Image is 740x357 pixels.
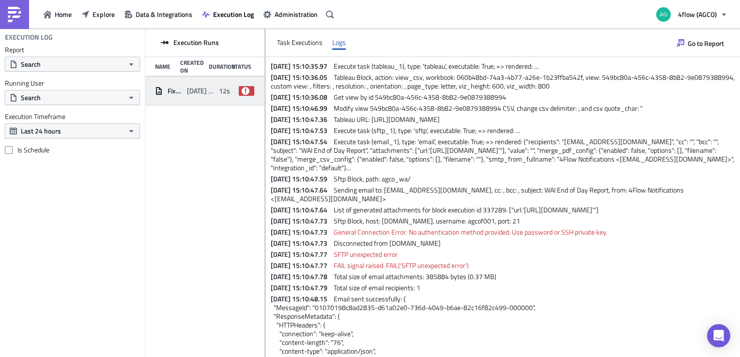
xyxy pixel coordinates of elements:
[334,103,643,113] span: Modify view 549bc80a-456c-4358-8b82-9e0879388994 CSV, change csv delimiter: ; and csv quote_char: "
[168,87,182,95] span: Fixed Version of End of day report
[334,227,607,237] span: General Connection Error: No authentication method provided. Use password or SSH private key.
[334,260,469,270] span: FAIL signal raised: FAIL('SFTP unexpected error')
[5,57,140,72] button: Search
[334,125,520,135] span: Execute task (sftp_1), type: 'sftp', executable: True; => rendered: ...
[650,4,733,25] button: 4flow (AGCO)
[271,72,736,91] span: Tableau Block, action: view_csv, workbook: 060b48bd-74a3-4b77-a26e-1b23ffba542f, view: 549bc80a-4...
[271,249,332,259] span: [DATE] 15:10:47.77
[672,35,729,51] button: Go to Report
[334,205,599,215] span: List of generated attachments for block execution id 337289: ["url:'[URL][DOMAIN_NAME]'"]
[39,7,77,22] button: Home
[180,59,204,74] div: Created On
[209,63,227,70] div: Duration
[5,112,140,121] label: Execution Timeframe
[271,185,685,204] span: Sending email to: [EMAIL_ADDRESS][DOMAIN_NAME], cc: , bcc: , subject: WAI End of Day Report, from...
[271,216,332,226] span: [DATE] 15:10:47.73
[136,9,192,19] span: Data & Integrations
[277,35,323,50] div: Task Executions
[5,90,140,105] button: Search
[334,114,440,124] span: Tableau URL: [URL][DOMAIN_NAME]
[334,271,496,282] span: Total size of email attachments: 385884 bytes (0.37 MB)
[219,87,230,95] span: 12s
[334,238,441,248] span: Disconnected from [DOMAIN_NAME]
[197,7,259,22] button: Execution Log
[334,61,539,71] span: Execute task (tableau_1), type: 'tableau', executable: True; => rendered: ...
[271,136,736,173] span: Execute task (email_1), type: 'email', executable: True; => rendered: {"recipients": "[EMAIL_ADDR...
[271,283,332,293] span: [DATE] 15:10:47.79
[334,283,420,293] span: Total size of email recipients: 1
[688,38,724,48] span: Go to Report
[271,238,332,248] span: [DATE] 15:10:47.73
[242,87,249,95] span: failed
[259,7,323,22] button: Administration
[271,92,332,102] span: [DATE] 15:10:36.08
[5,45,140,54] label: Report
[707,324,730,347] div: Open Intercom Messenger
[334,249,398,259] span: SFTP unexpected error
[7,7,22,22] img: PushMetrics
[271,136,332,147] span: [DATE] 15:10:47.54
[271,114,332,124] span: [DATE] 15:10:47.36
[55,9,72,19] span: Home
[5,123,140,138] button: Last 24 hours
[271,125,332,135] span: [DATE] 15:10:47.53
[271,61,332,71] span: [DATE] 15:10:35.97
[271,103,332,113] span: [DATE] 15:10:46.99
[77,7,120,22] button: Explore
[155,63,175,70] div: Name
[271,271,332,282] span: [DATE] 15:10:47.78
[332,35,346,50] div: Logs
[334,216,520,226] span: Sftp Block, host: [DOMAIN_NAME], username: agcof001, port: 21
[271,174,332,184] span: [DATE] 15:10:47.59
[213,9,254,19] span: Execution Log
[275,9,318,19] span: Administration
[231,63,249,70] div: Status
[271,227,332,237] span: [DATE] 15:10:47.73
[5,33,53,42] h4: Execution Log
[271,205,332,215] span: [DATE] 15:10:47.64
[655,6,672,23] img: Avatar
[271,260,332,270] span: [DATE] 15:10:47.77
[334,92,506,102] span: Get view by id 549bc80a-456c-4358-8b82-9e0879388994
[21,92,41,103] span: Search
[678,9,717,19] span: 4flow (AGCO)
[173,38,219,47] span: Execution Runs
[92,9,115,19] span: Explore
[21,59,41,69] span: Search
[271,185,332,195] span: [DATE] 15:10:47.64
[271,294,332,304] span: [DATE] 15:10:48.15
[120,7,197,22] button: Data & Integrations
[334,174,411,184] span: Sftp Block, path: agco_wa/
[187,87,214,95] span: [DATE] 15:10
[5,79,140,88] label: Running User
[271,72,332,82] span: [DATE] 15:10:36.05
[5,146,140,154] label: Is Schedule
[21,126,61,136] span: Last 24 hours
